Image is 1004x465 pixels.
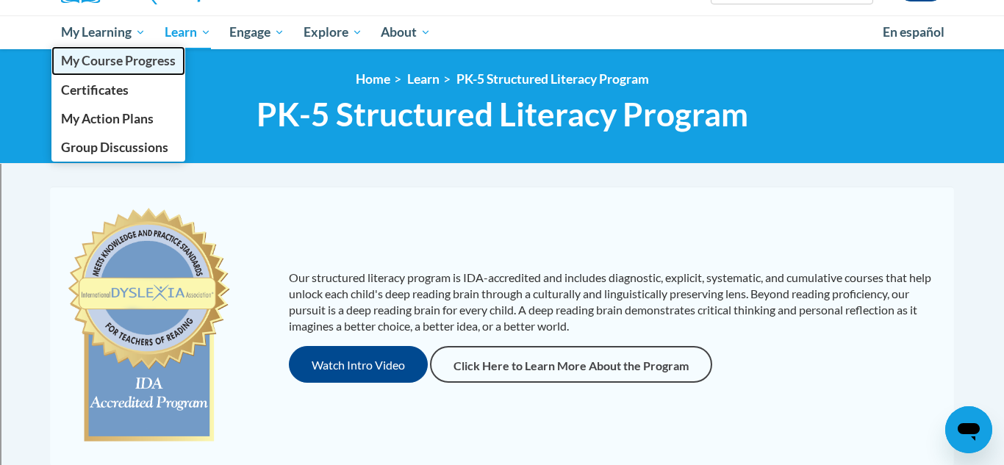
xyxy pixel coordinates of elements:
[6,204,998,217] div: Magazine
[51,133,185,162] a: Group Discussions
[6,98,998,112] div: Move To ...
[6,257,998,270] div: TODO: put dlg title
[6,125,998,138] div: Rename Outline
[6,72,998,85] div: Sign out
[6,112,998,125] div: Delete
[6,325,998,339] div: SAVE AND GO HOME
[257,95,748,134] span: PK-5 Structured Literacy Program
[61,53,176,68] span: My Course Progress
[6,392,998,405] div: MOVE
[220,15,294,49] a: Engage
[165,24,211,41] span: Learn
[6,217,998,231] div: Newspaper
[356,71,390,87] a: Home
[6,85,998,98] div: Rename
[294,15,372,49] a: Explore
[6,378,998,392] div: CANCEL
[6,191,998,204] div: Journal
[6,299,998,312] div: ???
[6,59,998,72] div: Options
[304,24,362,41] span: Explore
[61,140,168,155] span: Group Discussions
[51,76,185,104] a: Certificates
[51,15,155,49] a: My Learning
[6,286,998,299] div: CANCEL
[61,24,146,41] span: My Learning
[381,24,431,41] span: About
[6,46,998,59] div: Delete
[6,352,998,365] div: Move to ...
[6,405,998,418] div: New source
[6,339,998,352] div: DELETE
[6,151,998,165] div: Print
[6,244,998,257] div: Visual Art
[883,24,944,40] span: En español
[51,46,185,75] a: My Course Progress
[6,178,998,191] div: Search for Source
[407,71,440,87] a: Learn
[372,15,441,49] a: About
[456,71,649,87] a: PK-5 Structured Literacy Program
[6,431,998,444] div: BOOK
[229,24,284,41] span: Engage
[6,312,998,325] div: This outline has no content. Would you like to delete it?
[39,15,965,49] div: Main menu
[6,165,998,178] div: Add Outline Template
[6,418,998,431] div: SAVE
[873,17,954,48] a: En español
[6,231,998,244] div: Television/Radio
[6,32,998,46] div: Move To ...
[61,82,129,98] span: Certificates
[6,6,998,19] div: Sort A > Z
[155,15,220,49] a: Learn
[51,104,185,133] a: My Action Plans
[6,138,998,151] div: Download
[61,111,154,126] span: My Action Plans
[945,406,992,453] iframe: Button to launch messaging window
[6,365,998,378] div: Home
[6,19,998,32] div: Sort New > Old
[6,444,998,458] div: WEBSITE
